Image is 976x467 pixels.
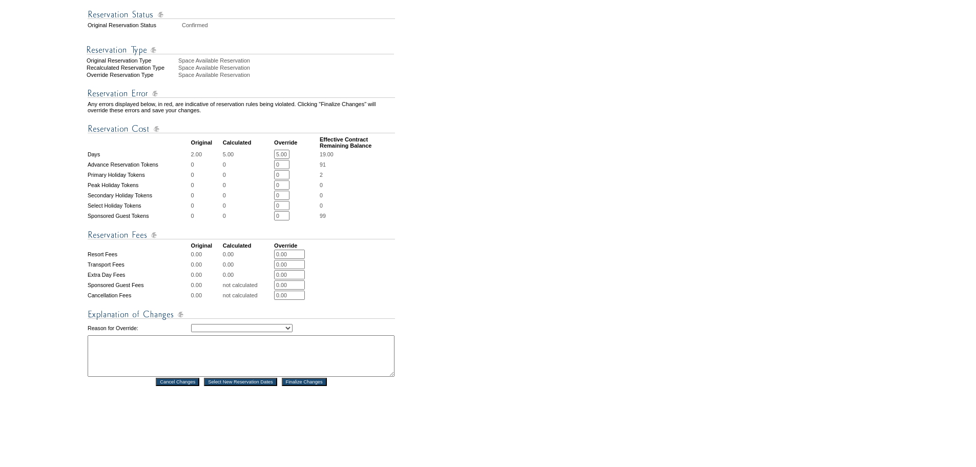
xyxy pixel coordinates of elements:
img: Reservation Type [87,44,394,56]
td: not calculated [223,291,273,300]
td: Any errors displayed below, in red, are indicative of reservation rules being violated. Clicking ... [88,101,395,113]
td: Peak Holiday Tokens [88,180,190,190]
img: Explanation of Changes [88,308,395,321]
td: 0 [191,160,222,169]
td: Select Holiday Tokens [88,201,190,210]
div: Original Reservation Type [87,57,177,64]
td: Sponsored Guest Tokens [88,211,190,220]
td: 0 [223,201,273,210]
td: Override [274,136,319,149]
td: Calculated [223,136,273,149]
td: Sponsored Guest Fees [88,280,190,290]
div: Space Available Reservation [178,65,396,71]
span: 19.00 [320,151,334,157]
td: 0 [191,180,222,190]
div: Space Available Reservation [178,57,396,64]
input: Finalize Changes [282,378,327,386]
div: Override Reservation Type [87,72,177,78]
img: Reservation Errors [88,87,395,100]
td: 0 [223,160,273,169]
td: 0.00 [191,280,222,290]
td: Original Reservation Status [88,22,181,28]
td: 0.00 [191,270,222,279]
span: 91 [320,161,326,168]
td: 0.00 [223,260,273,269]
td: Transport Fees [88,260,190,269]
td: Cancellation Fees [88,291,190,300]
input: Select New Reservation Dates [204,378,277,386]
td: 2.00 [191,150,222,159]
td: Days [88,150,190,159]
td: 0.00 [223,270,273,279]
td: 0.00 [191,260,222,269]
td: not calculated [223,280,273,290]
img: Reservation Status [88,8,395,21]
div: Space Available Reservation [178,72,396,78]
td: 0 [191,191,222,200]
span: 99 [320,213,326,219]
td: 0.00 [223,250,273,259]
td: Original [191,136,222,149]
td: 0 [191,211,222,220]
span: 0 [320,182,323,188]
div: Recalculated Reservation Type [87,65,177,71]
td: Effective Contract Remaining Balance [320,136,395,149]
td: 0 [223,180,273,190]
td: 0 [223,191,273,200]
td: 0 [223,170,273,179]
img: Reservation Cost [88,123,395,135]
td: Reason for Override: [88,322,190,334]
td: Override [274,242,319,249]
td: 0.00 [191,250,222,259]
td: Advance Reservation Tokens [88,160,190,169]
td: 0 [223,211,273,220]
td: Confirmed [182,22,395,28]
td: 0 [191,170,222,179]
td: 0 [191,201,222,210]
span: 0 [320,202,323,209]
td: Original [191,242,222,249]
span: 2 [320,172,323,178]
span: 0 [320,192,323,198]
td: Secondary Holiday Tokens [88,191,190,200]
img: Reservation Fees [88,229,395,241]
td: 5.00 [223,150,273,159]
td: Extra Day Fees [88,270,190,279]
td: 0.00 [191,291,222,300]
td: Calculated [223,242,273,249]
input: Cancel Changes [156,378,199,386]
td: Resort Fees [88,250,190,259]
td: Primary Holiday Tokens [88,170,190,179]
